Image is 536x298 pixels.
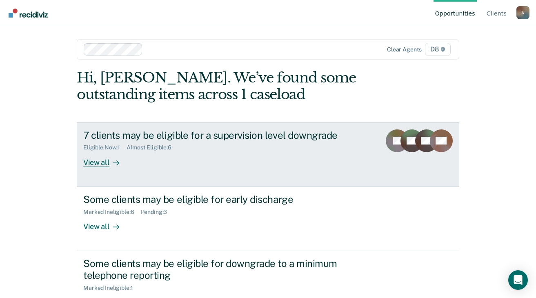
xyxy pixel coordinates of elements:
span: D8 [425,43,451,56]
div: Pending : 3 [141,209,174,216]
div: Marked Ineligible : 1 [83,285,139,291]
div: View all [83,215,129,231]
div: Clear agents [387,46,422,53]
div: Open Intercom Messenger [508,270,528,290]
div: View all [83,151,129,167]
div: Some clients may be eligible for early discharge [83,193,370,205]
img: Recidiviz [9,9,48,18]
a: 7 clients may be eligible for a supervision level downgradeEligible Now:1Almost Eligible:6View all [77,122,459,187]
div: 7 clients may be eligible for a supervision level downgrade [83,129,370,141]
div: Hi, [PERSON_NAME]. We’ve found some outstanding items across 1 caseload [77,69,383,103]
div: A [516,6,529,19]
div: Almost Eligible : 6 [127,144,178,151]
button: Profile dropdown button [516,6,529,19]
div: Eligible Now : 1 [83,144,127,151]
div: Marked Ineligible : 6 [83,209,140,216]
div: Some clients may be eligible for downgrade to a minimum telephone reporting [83,258,370,281]
a: Some clients may be eligible for early dischargeMarked Ineligible:6Pending:3View all [77,187,459,251]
